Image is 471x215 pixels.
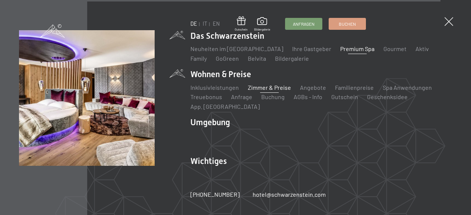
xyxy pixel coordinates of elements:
[383,84,432,91] a: Spa Anwendungen
[190,190,240,199] a: [PHONE_NUMBER]
[329,18,366,29] a: Buchen
[261,93,285,100] a: Buchung
[231,93,252,100] a: Anfrage
[339,21,356,27] span: Buchen
[340,45,374,52] a: Premium Spa
[367,93,408,100] a: Geschenksidee
[254,17,270,31] a: Bildergalerie
[293,21,314,27] span: Anfragen
[294,93,322,100] a: AGBs - Info
[213,20,220,27] a: EN
[331,93,358,100] a: Gutschein
[190,45,283,52] a: Neuheiten im [GEOGRAPHIC_DATA]
[285,18,322,29] a: Anfragen
[248,55,266,62] a: Belvita
[335,84,374,91] a: Familienpreise
[190,103,260,110] a: App. [GEOGRAPHIC_DATA]
[190,55,207,62] a: Family
[190,84,239,91] a: Inklusivleistungen
[190,93,222,100] a: Treuebonus
[216,55,239,62] a: GoGreen
[383,45,407,52] a: Gourmet
[275,55,309,62] a: Bildergalerie
[415,45,429,52] a: Aktiv
[190,191,240,198] span: [PHONE_NUMBER]
[248,84,291,91] a: Zimmer & Preise
[235,28,247,32] span: Gutschein
[190,20,197,27] a: DE
[300,84,326,91] a: Angebote
[235,16,247,32] a: Gutschein
[203,20,207,27] a: IT
[253,190,326,199] a: hotel@schwarzenstein.com
[254,28,270,32] span: Bildergalerie
[292,45,331,52] a: Ihre Gastgeber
